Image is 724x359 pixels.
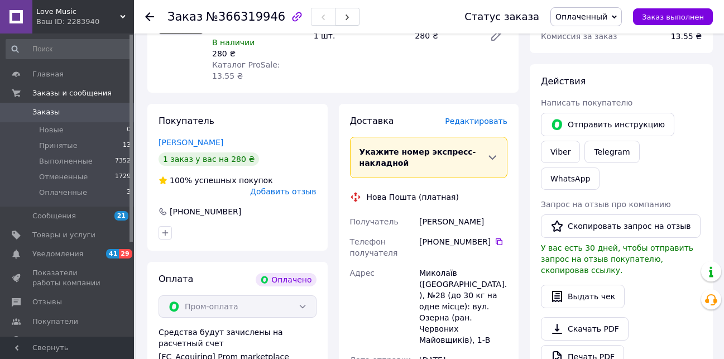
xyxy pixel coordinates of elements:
span: Love Music [36,7,120,17]
span: Главная [32,69,64,79]
span: 100% [170,176,192,185]
span: Адрес [350,269,375,277]
div: 1 заказ у вас на 280 ₴ [159,152,259,166]
span: У вас есть 30 дней, чтобы отправить запрос на отзыв покупателю, скопировав ссылку. [541,243,693,275]
span: 7352 [115,156,131,166]
span: Покупатели [32,317,78,327]
div: Ваш ID: 2283940 [36,17,134,27]
span: Уведомления [32,249,83,259]
span: Заказ [167,10,203,23]
span: Отмененные [39,172,88,182]
span: Оплаченный [555,12,607,21]
span: №366319946 [206,10,285,23]
a: WhatsApp [541,167,600,190]
span: Комиссия за заказ [541,32,617,41]
div: [PHONE_NUMBER] [419,236,507,247]
span: 13 [123,141,131,151]
div: 1 шт. [309,28,411,44]
span: Покупатель [159,116,214,126]
span: 21 [114,211,128,221]
button: Выдать чек [541,285,625,308]
a: Telegram [584,141,639,163]
a: Скачать PDF [541,317,629,341]
div: 280 ₴ [212,48,305,59]
span: Сообщения [32,211,76,221]
span: 13.55 ₴ [671,32,702,41]
span: Заказ выполнен [642,13,704,21]
span: Редактировать [445,117,507,126]
input: Поиск [6,39,132,59]
span: 3 [127,188,131,198]
button: Отправить инструкцию [541,113,674,136]
span: Заказы [32,107,60,117]
span: Оплаченные [39,188,87,198]
span: Каталог ProSale [32,336,93,346]
div: [PHONE_NUMBER] [169,206,242,217]
div: Нова Пошта (платная) [364,192,462,203]
span: Новые [39,125,64,135]
span: Показатели работы компании [32,268,103,288]
span: Укажите номер экспресс-накладной [359,147,476,167]
span: Отзывы [32,297,62,307]
span: Добавить отзыв [250,187,316,196]
span: 29 [119,249,132,259]
span: Каталог ProSale: 13.55 ₴ [212,60,280,80]
span: Выполненные [39,156,93,166]
button: Скопировать запрос на отзыв [541,214,701,238]
span: Действия [541,76,586,87]
span: 41 [106,249,119,259]
div: Статус заказа [464,11,539,22]
span: В наличии [212,38,255,47]
span: Заказы и сообщения [32,88,112,98]
div: Оплачено [256,273,316,286]
span: Получатель [350,217,399,226]
span: Написать покупателю [541,98,632,107]
span: Запрос на отзыв про компанию [541,200,671,209]
div: Миколаїв ([GEOGRAPHIC_DATA].), №28 (до 30 кг на одне місце): вул. Озерна (ран. Червоних Майовщикі... [417,263,510,350]
span: Доставка [350,116,394,126]
span: 0 [127,125,131,135]
button: Заказ выполнен [633,8,713,25]
div: 280 ₴ [410,28,481,44]
span: Оплата [159,274,193,284]
div: успешных покупок [159,175,273,186]
span: 1729 [115,172,131,182]
a: [PERSON_NAME] [159,138,223,147]
a: Редактировать [485,25,507,47]
span: Телефон получателя [350,237,398,257]
div: [PERSON_NAME] [417,212,510,232]
span: Принятые [39,141,78,151]
a: Viber [541,141,580,163]
div: Вернуться назад [145,11,154,22]
span: Товары и услуги [32,230,95,240]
